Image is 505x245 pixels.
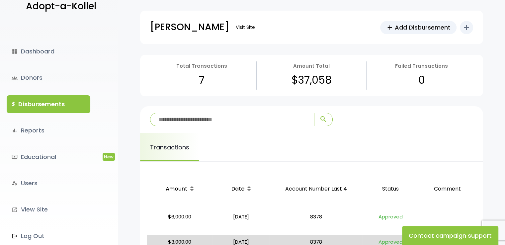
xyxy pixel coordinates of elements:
[291,70,331,90] p: $37,058
[199,70,204,90] p: 7
[395,23,451,32] span: Add Disbursement
[103,153,115,161] span: New
[293,61,330,70] p: Amount Total
[12,75,18,81] span: groups
[232,21,258,34] a: Visit Site
[395,61,448,70] p: Failed Transactions
[272,178,360,201] p: Account Number Last 4
[12,180,18,186] i: manage_accounts
[460,21,473,34] button: add
[380,21,457,34] a: addAdd Disbursement
[150,19,229,36] p: [PERSON_NAME]
[176,61,227,70] p: Total Transactions
[12,154,18,160] i: ondemand_video
[365,212,416,232] p: Approved
[463,24,470,32] i: add
[12,100,15,109] i: $
[7,122,90,139] a: bar_chartReports
[319,115,327,123] span: search
[365,178,416,201] p: Status
[7,148,90,166] a: ondemand_videoEducationalNew
[7,201,90,218] a: launchView Site
[272,212,360,232] p: 8378
[231,185,244,193] span: Date
[215,212,267,232] p: [DATE]
[402,226,498,245] button: Contact campaign support
[12,207,18,213] i: launch
[149,212,210,232] p: $6,000.00
[7,174,90,192] a: manage_accountsUsers
[12,127,18,133] i: bar_chart
[166,185,187,193] span: Amount
[7,227,90,245] a: Log Out
[418,70,425,90] p: 0
[140,133,199,161] a: Transactions
[12,48,18,54] i: dashboard
[7,69,90,87] a: groupsDonors
[7,42,90,60] a: dashboardDashboard
[421,178,474,201] p: Comment
[7,95,90,113] a: $Disbursements
[314,113,332,126] button: search
[386,24,393,31] span: add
